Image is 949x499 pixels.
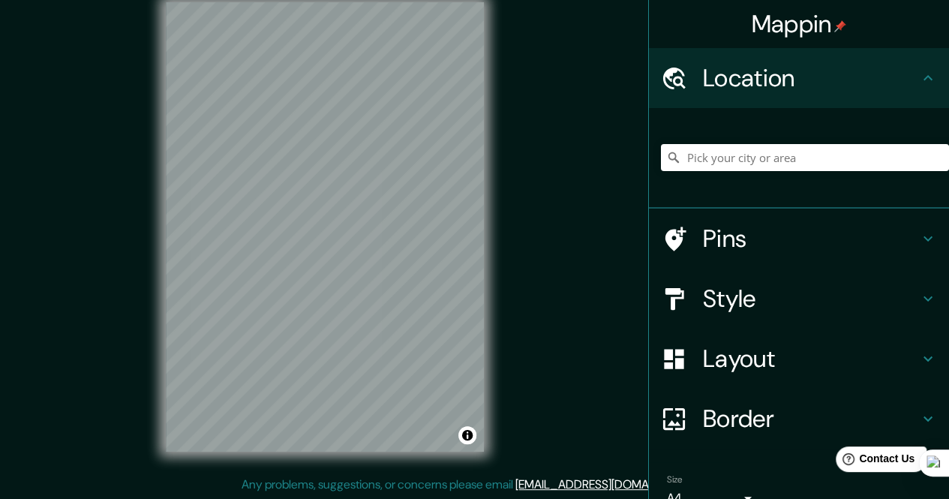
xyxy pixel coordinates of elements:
h4: Location [703,63,919,93]
div: Layout [649,329,949,389]
h4: Mappin [752,9,847,39]
div: Location [649,48,949,108]
h4: Border [703,404,919,434]
h4: Layout [703,344,919,374]
button: Toggle attribution [458,426,476,444]
h4: Pins [703,224,919,254]
input: Pick your city or area [661,144,949,171]
div: Style [649,269,949,329]
canvas: Map [166,2,484,452]
label: Size [667,473,683,486]
iframe: Help widget launcher [815,440,932,482]
a: [EMAIL_ADDRESS][DOMAIN_NAME] [515,476,701,492]
div: Border [649,389,949,449]
div: Pins [649,209,949,269]
img: pin-icon.png [834,20,846,32]
p: Any problems, suggestions, or concerns please email . [242,476,703,494]
h4: Style [703,284,919,314]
